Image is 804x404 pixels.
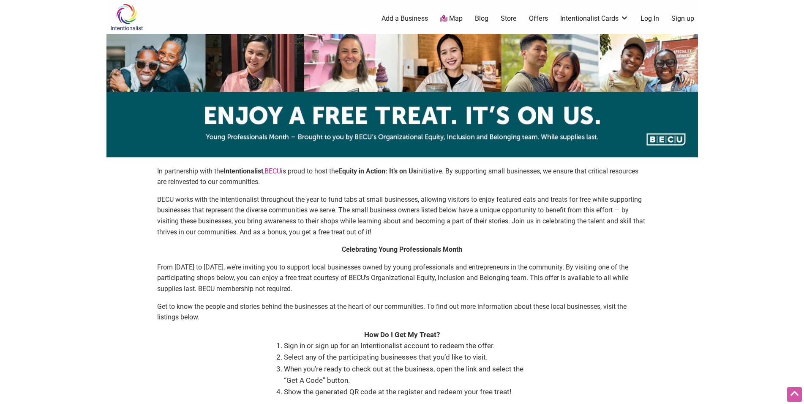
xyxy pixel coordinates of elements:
a: Log In [640,14,659,23]
strong: Celebrating Young Professionals Month [342,245,462,253]
p: Get to know the people and stories behind the businesses at the heart of our communities. To find... [157,301,647,323]
li: When you’re ready to check out at the business, open the link and select the “Get A Code” button. [284,363,529,386]
a: Map [440,14,463,24]
div: Scroll Back to Top [787,387,802,402]
li: Select any of the participating businesses that you’d like to visit. [284,352,529,363]
a: Intentionalist Cards [560,14,629,23]
a: Add a Business [382,14,428,23]
a: Store [501,14,517,23]
li: Sign in or sign up for an Intentionalist account to redeem the offer. [284,340,529,352]
a: Offers [529,14,548,23]
li: Show the generated QR code at the register and redeem your free treat! [284,386,529,398]
a: Sign up [671,14,694,23]
p: In partnership with the , is proud to host the initiative. By supporting small businesses, we ens... [157,166,647,187]
strong: Equity in Action: It’s on Us [338,167,417,175]
p: From [DATE] to [DATE], we’re inviting you to support local businesses owned by young professional... [157,262,647,294]
a: BECU [264,167,281,175]
img: Intentionalist [106,3,147,31]
img: sponsor logo [106,34,698,157]
strong: Intentionalist [223,167,263,175]
strong: How Do I Get My Treat? [364,330,440,339]
a: Blog [475,14,488,23]
p: BECU works with the Intentionalist throughout the year to fund tabs at small businesses, allowing... [157,194,647,237]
